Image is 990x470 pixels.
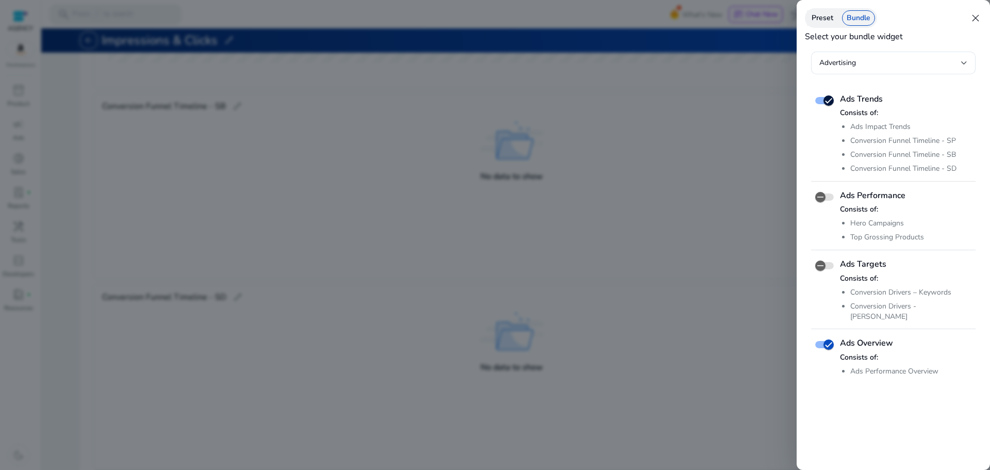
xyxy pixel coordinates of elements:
[840,189,905,202] p: Ads Performance
[850,150,956,160] li: Conversion Funnel Timeline - SB
[850,366,938,377] li: Ads Performance Overview
[840,258,886,270] p: Ads Targets
[850,136,956,146] li: Conversion Funnel Timeline - SP
[840,337,893,349] p: Ads Overview
[850,218,924,229] li: Hero Campaigns
[850,232,924,242] li: Top Grossing Products
[842,10,875,26] div: Bundle
[850,122,956,132] li: Ads Impact Trends
[840,352,938,363] span: Consists of:
[807,10,838,26] div: Preset
[850,164,956,174] li: Conversion Funnel Timeline - SD
[840,93,883,105] p: Ads Trends
[819,58,856,68] span: Advertising
[805,32,903,42] h4: Select your bundle widget
[840,108,956,118] span: Consists of:
[840,273,971,284] span: Consists of:
[840,204,924,215] span: Consists of:
[969,12,982,24] span: close
[850,301,971,322] li: Conversion Drivers - [PERSON_NAME]
[850,287,971,298] li: Conversion Drivers – Keywords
